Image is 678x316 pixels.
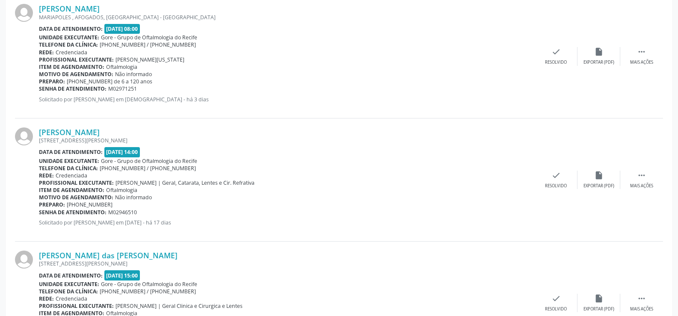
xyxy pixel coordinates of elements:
[39,63,104,71] b: Item de agendamento:
[551,171,561,180] i: check
[583,59,614,65] div: Exportar (PDF)
[39,85,107,92] b: Senha de atendimento:
[101,281,197,288] span: Gore - Grupo de Oftalmologia do Recife
[100,288,196,295] span: [PHONE_NUMBER] / [PHONE_NUMBER]
[39,186,104,194] b: Item de agendamento:
[39,288,98,295] b: Telefone da clínica:
[39,4,100,13] a: [PERSON_NAME]
[67,201,113,208] span: [PHONE_NUMBER]
[637,47,646,56] i: 
[637,171,646,180] i: 
[56,172,87,179] span: Credenciada
[39,172,54,179] b: Rede:
[630,183,653,189] div: Mais ações
[630,306,653,312] div: Mais ações
[56,295,87,302] span: Credenciada
[39,281,99,288] b: Unidade executante:
[101,157,197,165] span: Gore - Grupo de Oftalmologia do Recife
[39,56,114,63] b: Profissional executante:
[39,179,114,186] b: Profissional executante:
[39,219,535,226] p: Solicitado por [PERSON_NAME] em [DATE] - há 17 dias
[551,47,561,56] i: check
[39,41,98,48] b: Telefone da clínica:
[115,194,152,201] span: Não informado
[15,127,33,145] img: img
[39,194,113,201] b: Motivo de agendamento:
[39,260,535,267] div: [STREET_ADDRESS][PERSON_NAME]
[106,186,137,194] span: Oftalmologia
[630,59,653,65] div: Mais ações
[583,183,614,189] div: Exportar (PDF)
[104,24,140,34] span: [DATE] 08:00
[39,157,99,165] b: Unidade executante:
[39,201,65,208] b: Preparo:
[594,47,604,56] i: insert_drive_file
[39,71,113,78] b: Motivo de agendamento:
[104,147,140,157] span: [DATE] 14:00
[39,137,535,144] div: [STREET_ADDRESS][PERSON_NAME]
[39,302,114,310] b: Profissional executante:
[56,49,87,56] span: Credenciada
[108,209,137,216] span: M02946510
[115,56,184,63] span: [PERSON_NAME][US_STATE]
[594,294,604,303] i: insert_drive_file
[115,179,255,186] span: [PERSON_NAME] | Geral, Catarata, Lentes e Cir. Refrativa
[39,148,103,156] b: Data de atendimento:
[39,251,178,260] a: [PERSON_NAME] das [PERSON_NAME]
[104,270,140,280] span: [DATE] 15:00
[39,295,54,302] b: Rede:
[39,127,100,137] a: [PERSON_NAME]
[39,34,99,41] b: Unidade executante:
[108,85,137,92] span: M02971251
[67,78,152,85] span: [PHONE_NUMBER] de 6 a 120 anos
[39,272,103,279] b: Data de atendimento:
[583,306,614,312] div: Exportar (PDF)
[39,25,103,32] b: Data de atendimento:
[545,306,567,312] div: Resolvido
[637,294,646,303] i: 
[39,96,535,103] p: Solicitado por [PERSON_NAME] em [DEMOGRAPHIC_DATA] - há 3 dias
[39,78,65,85] b: Preparo:
[101,34,197,41] span: Gore - Grupo de Oftalmologia do Recife
[39,165,98,172] b: Telefone da clínica:
[100,41,196,48] span: [PHONE_NUMBER] / [PHONE_NUMBER]
[39,209,107,216] b: Senha de atendimento:
[15,4,33,22] img: img
[106,63,137,71] span: Oftalmologia
[39,14,535,21] div: MARIAPOLES , AFOGADOS, [GEOGRAPHIC_DATA] - [GEOGRAPHIC_DATA]
[39,49,54,56] b: Rede:
[545,183,567,189] div: Resolvido
[551,294,561,303] i: check
[115,302,243,310] span: [PERSON_NAME] | Geral Clinica e Cirurgica e Lentes
[594,171,604,180] i: insert_drive_file
[115,71,152,78] span: Não informado
[100,165,196,172] span: [PHONE_NUMBER] / [PHONE_NUMBER]
[545,59,567,65] div: Resolvido
[15,251,33,269] img: img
